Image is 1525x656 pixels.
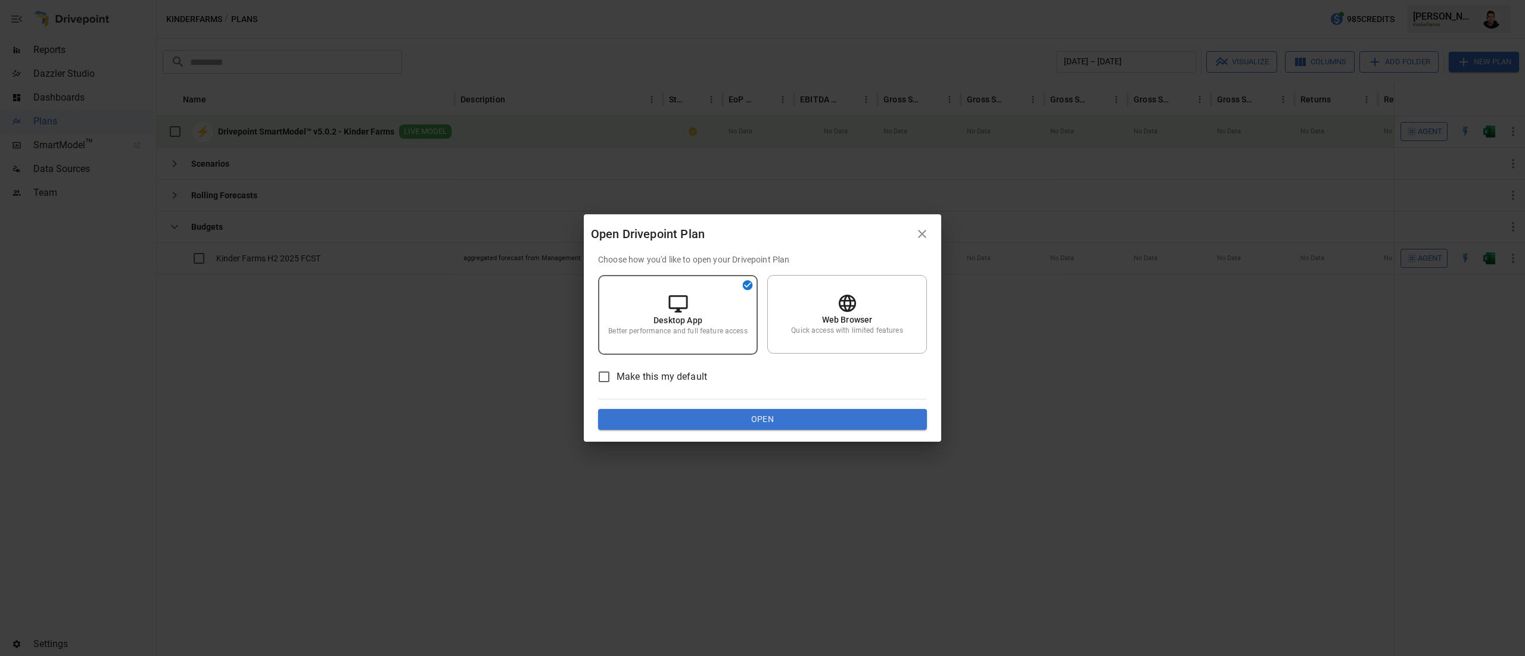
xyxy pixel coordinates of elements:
div: Open Drivepoint Plan [591,224,910,243]
p: Desktop App [653,314,702,326]
p: Choose how you'd like to open your Drivepoint Plan [598,254,927,265]
span: Make this my default [617,370,707,384]
p: Web Browser [822,314,873,326]
p: Better performance and full feature access [608,326,747,336]
button: Open [598,409,927,430]
p: Quick access with limited features [791,326,902,336]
